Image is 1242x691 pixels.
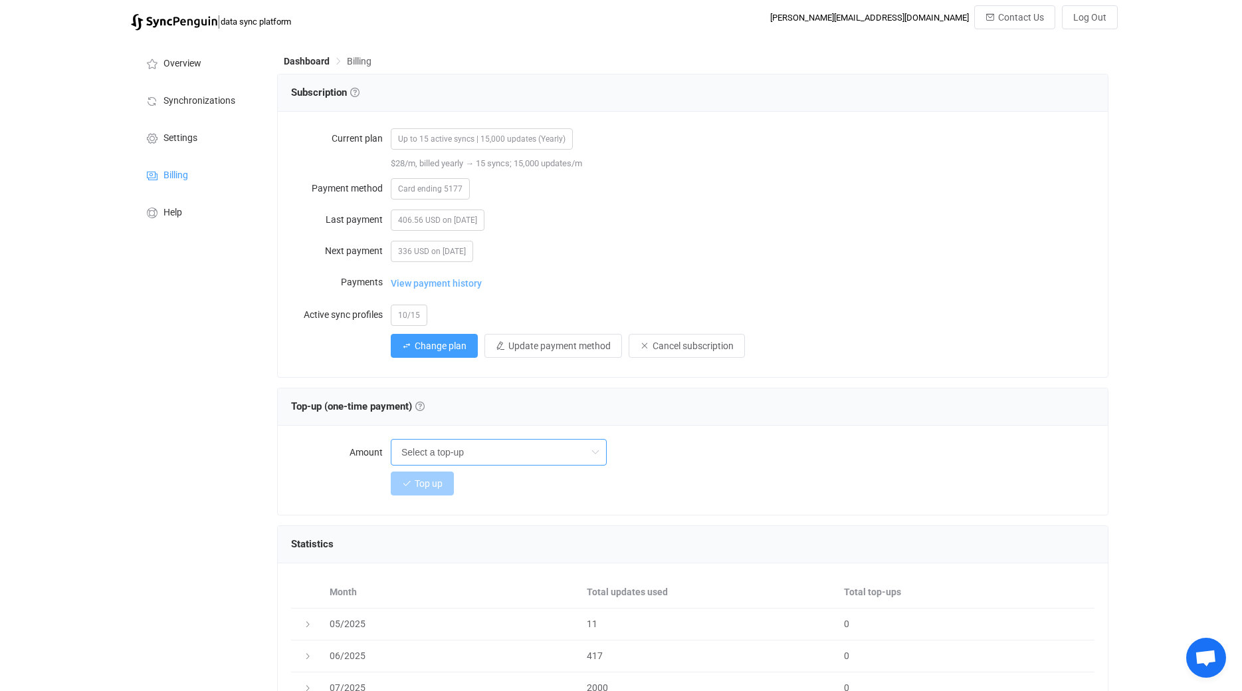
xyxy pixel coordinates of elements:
[221,17,291,27] span: data sync platform
[163,207,182,218] span: Help
[391,439,607,466] input: Select a top-up
[284,57,371,66] div: Breadcrumb
[323,617,580,632] div: 05/2025
[347,56,371,67] span: Billing
[1073,12,1106,23] span: Log Out
[391,270,482,297] span: View payment history
[391,178,470,200] span: Card ending 5177
[131,81,264,118] a: Synchronizations
[580,617,837,632] div: 11
[131,156,264,193] a: Billing
[391,158,582,168] span: $28/m, billed yearly → 15 syncs; 15,000 updates/m
[1186,638,1226,678] div: Open chat
[163,96,235,106] span: Synchronizations
[284,56,330,67] span: Dashboard
[580,585,837,600] div: Total updates used
[131,193,264,230] a: Help
[837,617,1094,632] div: 0
[391,241,473,262] span: 336 USD on [DATE]
[391,472,454,495] button: Top up
[770,13,969,23] div: [PERSON_NAME][EMAIL_ADDRESS][DOMAIN_NAME]
[391,334,478,358] button: Change plan
[291,175,391,202] label: Payment method
[217,12,221,31] span: |
[291,400,425,412] span: Top-up (one-time payment)
[291,301,391,328] label: Active sync profiles
[131,12,291,31] a: |data sync platform
[323,585,580,600] div: Month
[415,478,443,489] span: Top up
[131,14,217,31] img: syncpenguin.svg
[291,125,391,152] label: Current plan
[291,439,391,466] label: Amount
[974,5,1055,29] button: Contact Us
[131,44,264,81] a: Overview
[291,237,391,264] label: Next payment
[629,334,745,358] button: Cancel subscription
[484,334,622,358] button: Update payment method
[323,648,580,664] div: 06/2025
[1062,5,1118,29] button: Log Out
[391,209,484,231] span: 406.56 USD on [DATE]
[291,86,360,98] span: Subscription
[837,648,1094,664] div: 0
[391,128,573,150] span: Up to 15 active syncs | 15,000 updates (Yearly)
[837,585,1094,600] div: Total top-ups
[391,305,427,326] span: 10/15
[580,648,837,664] div: 417
[508,341,611,351] span: Update payment method
[415,341,466,351] span: Change plan
[291,269,391,295] label: Payments
[291,538,334,550] span: Statistics
[131,118,264,156] a: Settings
[163,133,197,144] span: Settings
[291,206,391,233] label: Last payment
[998,12,1044,23] span: Contact Us
[653,341,734,351] span: Cancel subscription
[163,59,201,69] span: Overview
[163,170,188,181] span: Billing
